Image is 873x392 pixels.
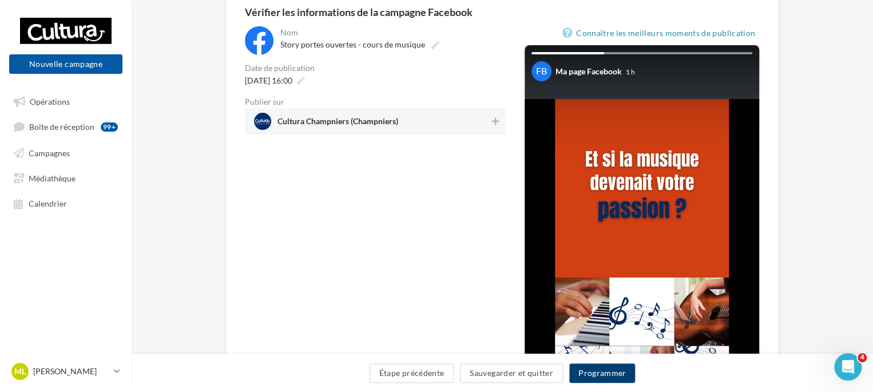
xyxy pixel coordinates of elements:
div: Vérifier les informations de la campagne Facebook [245,7,760,17]
span: Opérations [30,96,70,106]
div: 1 h [626,67,635,77]
div: Publier sur [245,98,506,106]
a: Calendrier [7,192,125,213]
button: Sauvegarder et quitter [460,363,563,383]
a: Boîte de réception99+ [7,116,125,137]
span: ML [14,366,26,377]
a: Médiathèque [7,167,125,188]
span: Story portes ouvertes - cours de musique [280,39,425,49]
div: Date de publication [245,64,506,72]
div: 99+ [101,122,118,132]
span: Cultura Champniers (Champniers) [277,117,398,130]
button: Programmer [569,363,636,383]
a: Connaître les meilleurs moments de publication [562,26,760,40]
a: ML [PERSON_NAME] [9,361,122,382]
a: Opérations [7,90,125,111]
p: [PERSON_NAME] [33,366,109,377]
span: Campagnes [29,148,70,157]
button: Nouvelle campagne [9,54,122,74]
div: Nom [280,29,503,37]
span: Boîte de réception [29,122,94,132]
span: [DATE] 16:00 [245,76,292,85]
span: 4 [858,353,867,362]
div: Ma page Facebook [555,66,622,77]
div: FB [531,61,551,81]
a: Campagnes [7,142,125,163]
span: Médiathèque [29,173,76,183]
iframe: Intercom live chat [834,353,862,381]
span: Calendrier [29,199,67,208]
button: Étape précédente [370,363,454,383]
